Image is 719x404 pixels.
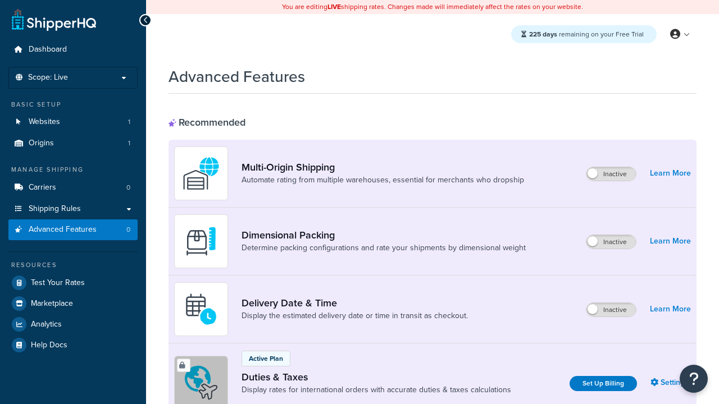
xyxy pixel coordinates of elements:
[586,303,636,316] label: Inactive
[249,353,283,364] p: Active Plan
[8,112,138,132] a: Websites1
[650,375,691,391] a: Settings
[8,273,138,293] a: Test Your Rates
[242,229,526,241] a: Dimensional Packing
[29,117,60,127] span: Websites
[650,166,691,181] a: Learn More
[8,335,138,355] a: Help Docs
[586,235,636,249] label: Inactive
[31,299,73,309] span: Marketplace
[8,165,138,175] div: Manage Shipping
[8,177,138,198] li: Carriers
[242,175,524,186] a: Automate rating from multiple warehouses, essential for merchants who dropship
[31,278,85,288] span: Test Your Rates
[8,39,138,60] a: Dashboard
[242,297,468,309] a: Delivery Date & Time
[8,219,138,240] a: Advanced Features0
[8,260,138,270] div: Resources
[31,341,67,350] span: Help Docs
[8,293,138,314] a: Marketplace
[586,167,636,181] label: Inactive
[570,376,637,391] a: Set Up Billing
[128,117,130,127] span: 1
[8,133,138,154] li: Origins
[242,384,511,396] a: Display rates for international orders with accurate duties & taxes calculations
[650,301,691,317] a: Learn More
[650,233,691,249] a: Learn More
[126,183,130,192] span: 0
[242,310,468,322] a: Display the estimated delivery date or time in transit as checkout.
[8,177,138,198] a: Carriers0
[680,365,708,393] button: Open Resource Center
[29,225,97,235] span: Advanced Features
[8,199,138,219] a: Shipping Rules
[28,73,68,82] span: Scope: Live
[29,183,56,192] span: Carriers
[327,2,341,12] b: LIVE
[126,225,130,235] span: 0
[181,154,221,193] img: WatD5o0RtDAAAAAElFTkSuQmCC
[8,219,138,240] li: Advanced Features
[31,320,62,329] span: Analytics
[242,371,511,383] a: Duties & Taxes
[128,139,130,148] span: 1
[242,161,524,173] a: Multi-Origin Shipping
[242,242,526,254] a: Determine packing configurations and rate your shipments by dimensional weight
[169,66,305,88] h1: Advanced Features
[29,139,54,148] span: Origins
[8,100,138,109] div: Basic Setup
[169,116,245,128] div: Recommended
[529,29,557,39] strong: 225 days
[181,222,221,261] img: DTVBYsAAAAAASUVORK5CYII=
[529,29,644,39] span: remaining on your Free Trial
[8,133,138,154] a: Origins1
[29,204,81,214] span: Shipping Rules
[29,45,67,54] span: Dashboard
[8,314,138,334] a: Analytics
[8,112,138,132] li: Websites
[181,290,221,329] img: gfkeb5ejjkALwAAAABJRU5ErkJggg==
